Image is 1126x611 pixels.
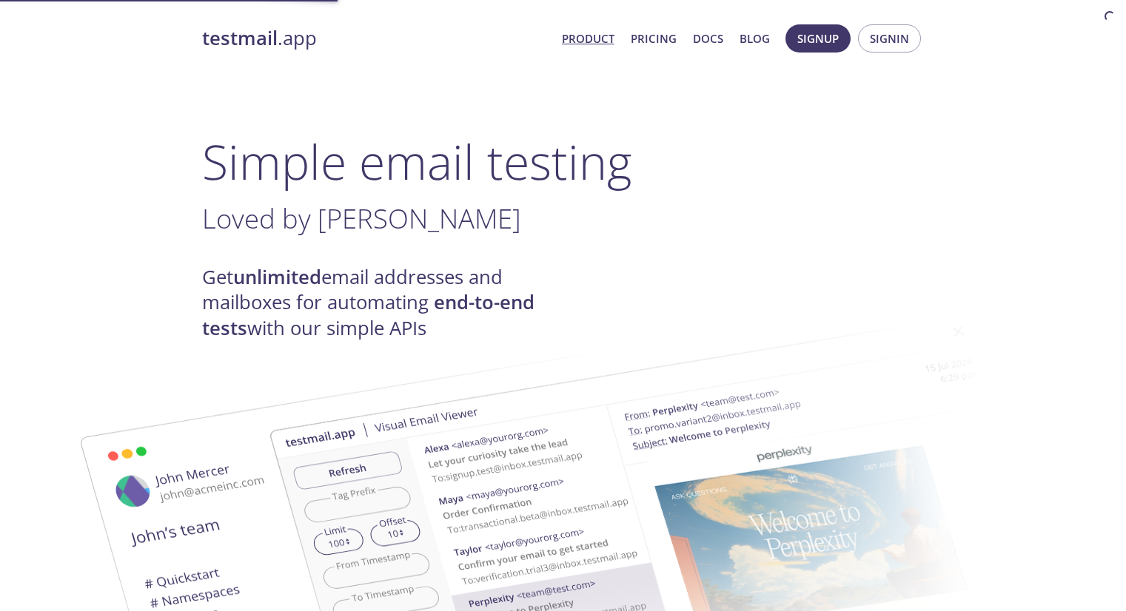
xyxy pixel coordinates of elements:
[785,24,851,53] button: Signup
[202,289,534,340] strong: end-to-end tests
[202,133,925,190] h1: Simple email testing
[233,264,321,290] strong: unlimited
[202,25,278,51] strong: testmail
[858,24,921,53] button: Signin
[797,29,839,48] span: Signup
[631,29,677,48] a: Pricing
[870,29,909,48] span: Signin
[202,265,563,341] h4: Get email addresses and mailboxes for automating with our simple APIs
[740,29,770,48] a: Blog
[562,29,614,48] a: Product
[202,200,521,237] span: Loved by [PERSON_NAME]
[693,29,723,48] a: Docs
[202,26,550,51] a: testmail.app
